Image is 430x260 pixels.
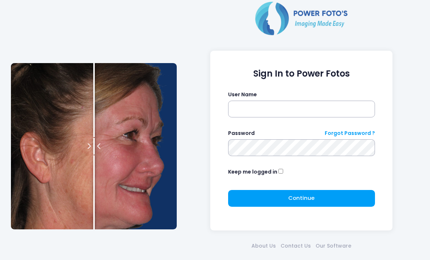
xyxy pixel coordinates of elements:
a: Forgot Password ? [325,129,375,137]
label: User Name [228,91,257,98]
label: Password [228,129,255,137]
label: Keep me logged in [228,168,277,176]
a: About Us [249,242,278,250]
h1: Sign In to Power Fotos [228,69,375,79]
a: Contact Us [278,242,313,250]
span: Continue [288,194,314,202]
button: Continue [228,190,375,207]
a: Our Software [313,242,354,250]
